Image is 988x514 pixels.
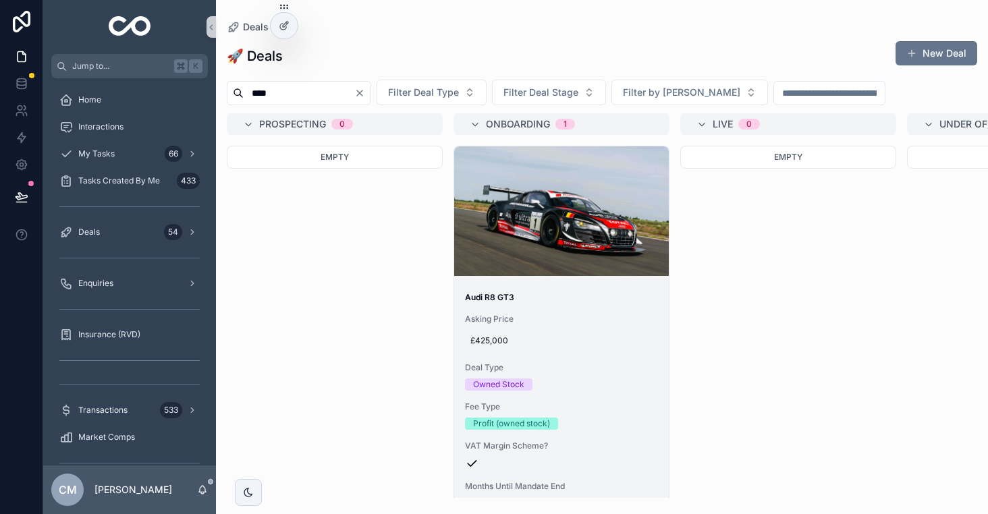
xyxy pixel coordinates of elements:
div: Profit (owned stock) [473,418,550,430]
span: Filter Deal Stage [503,86,578,99]
span: Live [713,117,733,131]
span: Insurance (RVD) [78,329,140,340]
span: Deals [243,20,269,34]
div: 66 [165,146,182,162]
button: New Deal [896,41,977,65]
span: CM [59,482,77,498]
button: Jump to...K [51,54,208,78]
span: Deals [78,227,100,237]
a: Transactions533 [51,398,208,422]
div: Owned Stock [473,378,524,391]
div: 0 [339,119,345,130]
span: Asking Price [465,314,658,324]
a: Tasks Created By Me433 [51,169,208,193]
span: Prospecting [259,117,326,131]
button: Select Button [611,80,768,105]
div: 0 [746,119,752,130]
span: My Tasks [78,148,115,159]
span: Transactions [78,405,128,416]
span: Empty [321,152,349,162]
span: Interactions [78,121,123,132]
div: 533 [160,402,182,418]
span: Tasks Created By Me [78,175,160,186]
button: Clear [354,88,370,98]
span: Jump to... [72,61,169,72]
div: 1 [564,119,567,130]
a: Deals54 [51,220,208,244]
button: Select Button [492,80,606,105]
span: Deal Type [465,362,658,373]
span: K [190,61,201,72]
span: Filter Deal Type [388,86,459,99]
a: My Tasks66 [51,142,208,166]
a: Interactions [51,115,208,139]
strong: Audi R8 GT3 [465,292,514,302]
div: scrollable content [43,78,216,465]
span: £425,000 [470,335,653,346]
h1: 🚀 Deals [227,47,283,65]
a: Deals [227,20,269,34]
span: Onboarding [486,117,550,131]
div: 54 [164,224,182,240]
a: Enquiries [51,271,208,295]
span: Months Until Mandate End [465,481,658,492]
div: 433 [177,173,200,189]
div: DSC03798.jpeg [454,146,669,276]
span: Market Comps [78,432,135,442]
span: Fee Type [465,401,658,412]
span: Empty [774,152,802,162]
p: [PERSON_NAME] [94,483,172,496]
a: Market Comps [51,425,208,449]
span: Home [78,94,101,105]
img: App logo [109,16,151,38]
button: Select Button [377,80,487,105]
span: Filter by [PERSON_NAME] [623,86,740,99]
a: Insurance (RVD) [51,322,208,347]
span: Enquiries [78,278,113,289]
span: VAT Margin Scheme? [465,440,658,451]
a: Home [51,88,208,112]
span: 10 [465,497,658,508]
